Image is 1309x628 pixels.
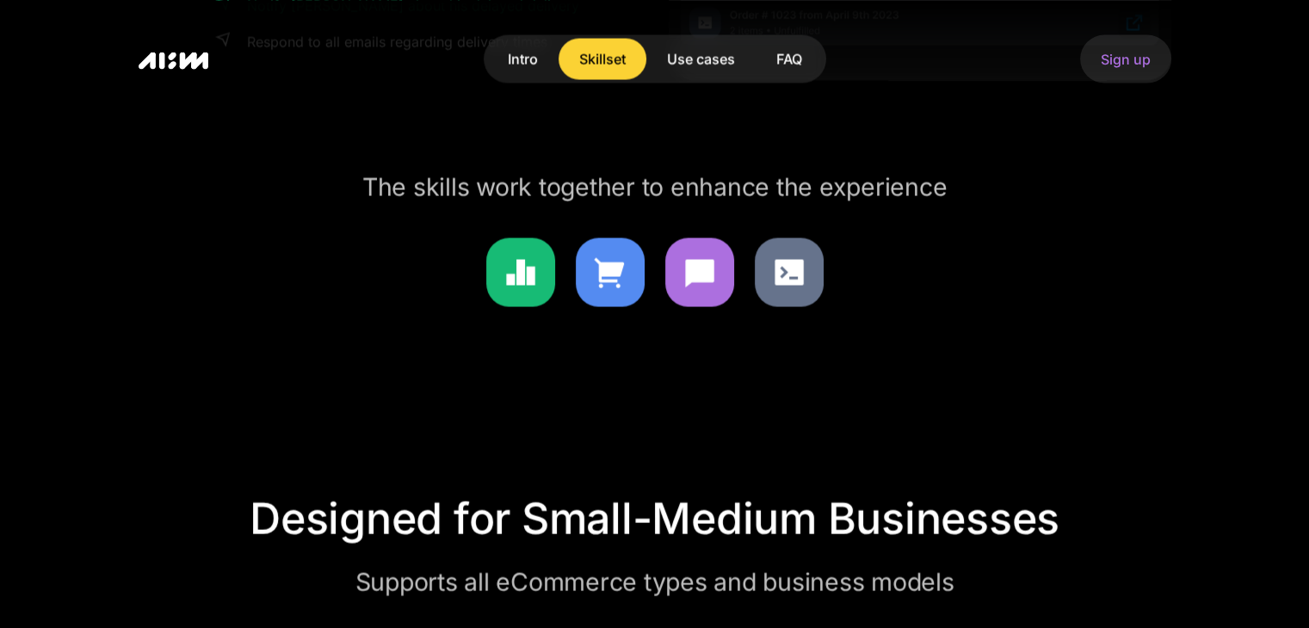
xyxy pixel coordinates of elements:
a: Sign up [1080,34,1171,83]
a: Skillset [559,38,646,79]
img: Chat and Comms [665,237,734,306]
div: Sign up [1101,48,1151,69]
div: Use cases [667,48,735,69]
p: The skills work together to enhance the experience [362,169,948,204]
img: Analytics and Reporting [486,237,555,306]
a: FAQ [756,38,823,79]
a: Use cases [646,38,756,79]
p: Supports all eCommerce types and business models [199,564,1111,599]
a: Intro [487,38,559,79]
img: Products, Orders and Customers [576,237,645,306]
div: Skillset [579,48,626,69]
h2: Designed for Small-Medium Businesses [199,492,1111,544]
div: Intro [508,48,538,69]
img: Settings and Optimization [755,237,824,306]
div: FAQ [776,48,802,69]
